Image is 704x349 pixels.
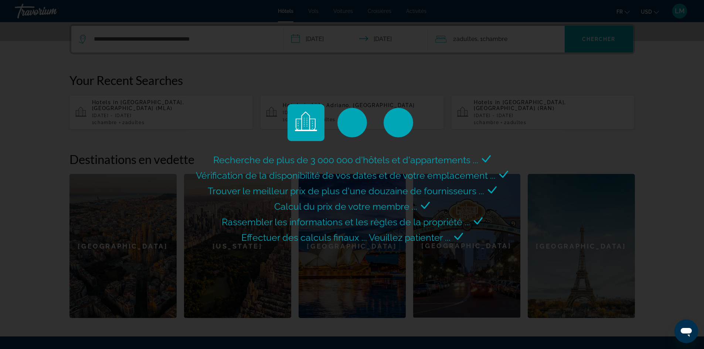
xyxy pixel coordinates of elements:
[241,232,450,243] span: Effectuer des calculs finaux ... Veuillez patienter ...
[674,319,698,343] iframe: Bouton de lancement de la fenêtre de messagerie
[222,216,470,227] span: Rassembler les informations et les règles de la propriété ...
[196,170,496,181] span: Vérification de la disponibilité de vos dates et de votre emplacement ...
[274,201,417,212] span: Calcul du prix de votre membre ...
[213,154,478,165] span: Recherche de plus de 3 000 000 d'hôtels et d'appartements ...
[208,185,484,196] span: Trouver le meilleur prix de plus d'une douzaine de fournisseurs ...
